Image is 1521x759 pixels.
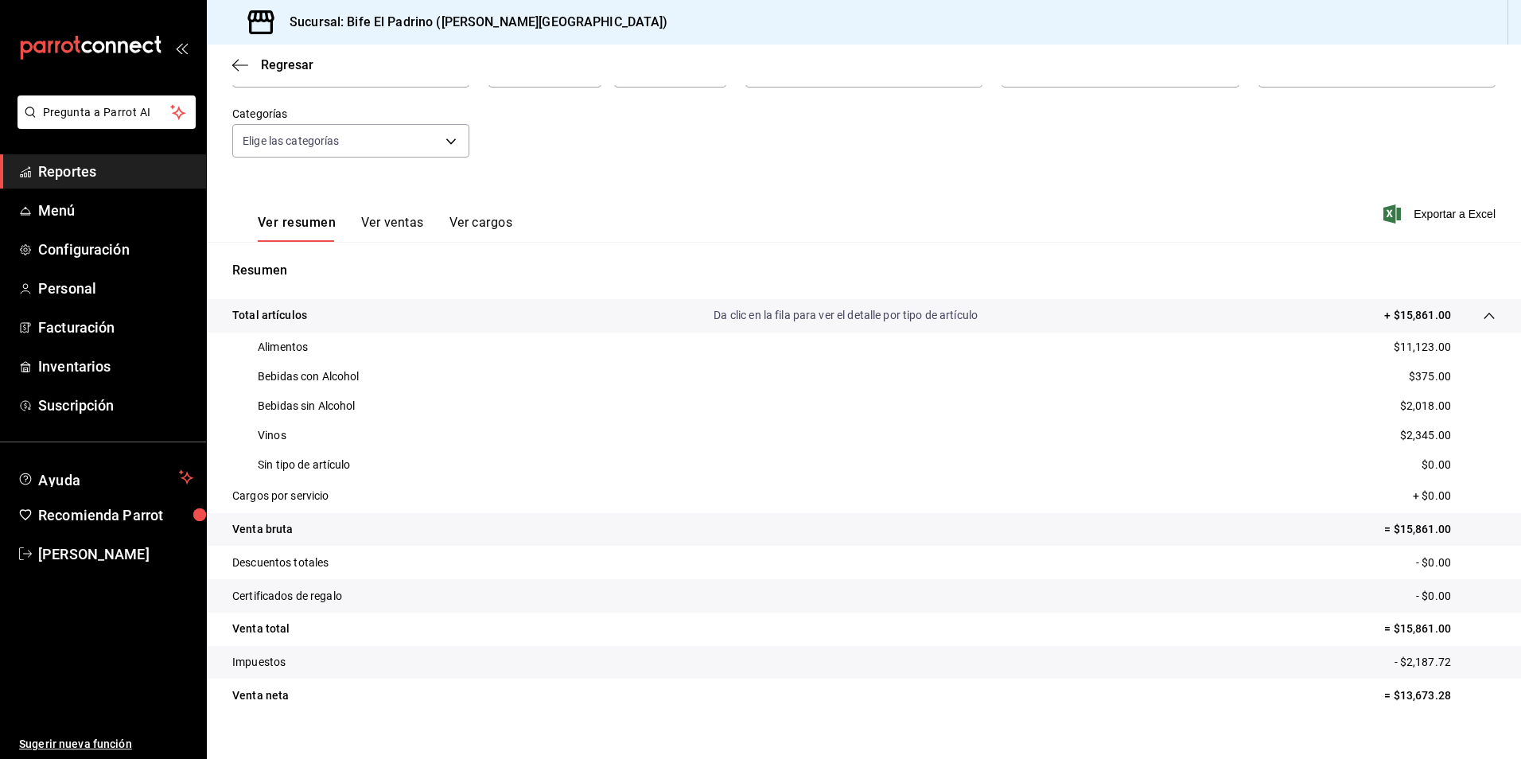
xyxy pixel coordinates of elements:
span: Regresar [261,57,313,72]
p: Certificados de regalo [232,588,342,605]
p: - $2,187.72 [1395,654,1496,671]
button: Ver cargos [449,215,513,242]
p: Venta total [232,621,290,637]
p: = $15,861.00 [1384,621,1496,637]
span: Sugerir nueva función [19,736,193,753]
button: Regresar [232,57,313,72]
p: - $0.00 [1416,588,1496,605]
p: + $15,861.00 [1384,307,1451,324]
p: Total artículos [232,307,307,324]
p: Venta neta [232,687,289,704]
span: Elige las categorías [243,133,340,149]
p: Sin tipo de artículo [258,457,351,473]
p: - $0.00 [1416,555,1496,571]
span: Personal [38,278,193,299]
p: + $0.00 [1413,488,1496,504]
p: Vinos [258,427,286,444]
p: $0.00 [1422,457,1451,473]
span: Facturación [38,317,193,338]
p: Alimentos [258,339,308,356]
button: Exportar a Excel [1387,204,1496,224]
label: Categorías [232,108,469,119]
button: Pregunta a Parrot AI [18,95,196,129]
p: Bebidas sin Alcohol [258,398,356,415]
h3: Sucursal: Bife El Padrino ([PERSON_NAME][GEOGRAPHIC_DATA]) [277,13,668,32]
p: = $15,861.00 [1384,521,1496,538]
p: Impuestos [232,654,286,671]
p: $11,123.00 [1394,339,1451,356]
p: $2,345.00 [1400,427,1451,444]
span: Ayuda [38,468,173,487]
p: $375.00 [1409,368,1451,385]
button: Ver ventas [361,215,424,242]
span: Menú [38,200,193,221]
span: Recomienda Parrot [38,504,193,526]
span: Reportes [38,161,193,182]
button: open_drawer_menu [175,41,188,54]
div: navigation tabs [258,215,512,242]
button: Ver resumen [258,215,336,242]
span: Inventarios [38,356,193,377]
p: Cargos por servicio [232,488,329,504]
a: Pregunta a Parrot AI [11,115,196,132]
p: $2,018.00 [1400,398,1451,415]
p: Da clic en la fila para ver el detalle por tipo de artículo [714,307,978,324]
p: Resumen [232,261,1496,280]
span: Pregunta a Parrot AI [43,104,171,121]
span: [PERSON_NAME] [38,543,193,565]
p: = $13,673.28 [1384,687,1496,704]
p: Descuentos totales [232,555,329,571]
span: Configuración [38,239,193,260]
p: Venta bruta [232,521,293,538]
p: Bebidas con Alcohol [258,368,360,385]
span: Suscripción [38,395,193,416]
